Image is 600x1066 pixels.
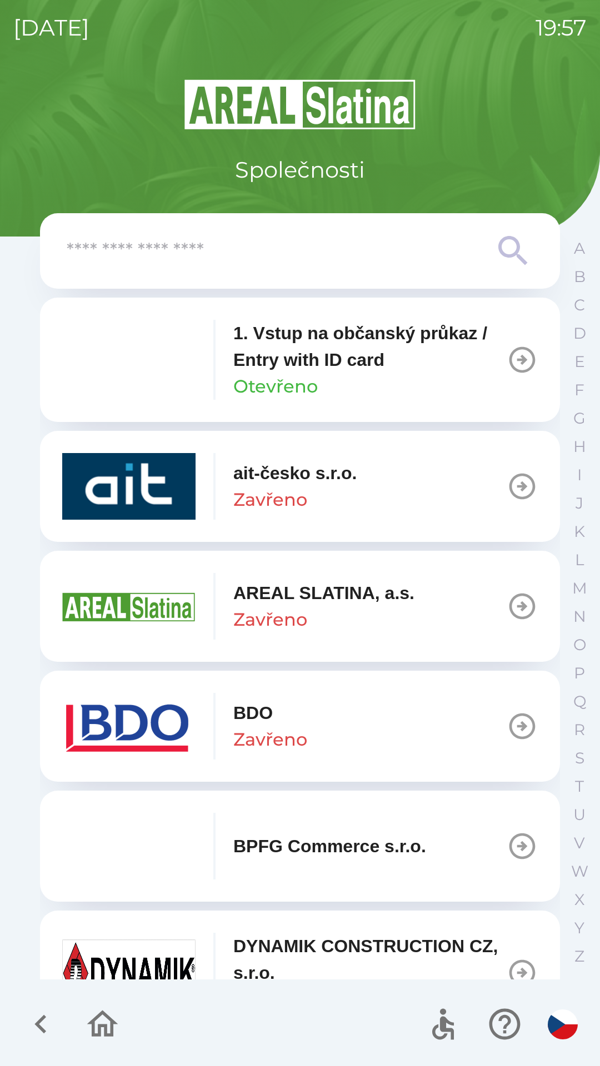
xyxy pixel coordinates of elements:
[566,942,593,971] button: Z
[573,635,586,655] p: O
[566,376,593,404] button: F
[62,939,196,1006] img: 9aa1c191-0426-4a03-845b-4981a011e109.jpeg
[233,486,307,513] p: Zavřeno
[566,659,593,687] button: P
[566,829,593,857] button: V
[566,914,593,942] button: Y
[572,579,587,598] p: M
[574,352,585,371] p: E
[62,573,196,640] img: aad3f322-fb90-43a2-be23-5ead3ef36ce5.png
[574,295,585,315] p: C
[566,801,593,829] button: U
[574,239,585,258] p: A
[233,726,307,753] p: Zavřeno
[536,11,587,44] p: 19:57
[233,700,273,726] p: BDO
[13,11,89,44] p: [DATE]
[573,409,586,428] p: G
[573,692,586,711] p: Q
[548,1009,578,1039] img: cs flag
[573,324,586,343] p: D
[574,522,585,541] p: K
[566,291,593,319] button: C
[566,886,593,914] button: X
[566,433,593,461] button: H
[574,267,586,286] p: B
[566,234,593,263] button: A
[575,777,584,796] p: T
[566,687,593,716] button: Q
[233,320,507,373] p: 1. Vstup na občanský průkaz / Entry with ID card
[566,744,593,772] button: S
[62,693,196,760] img: ae7449ef-04f1-48ed-85b5-e61960c78b50.png
[574,720,585,740] p: R
[575,550,584,570] p: L
[571,862,588,881] p: W
[576,494,583,513] p: J
[40,911,560,1035] button: DYNAMIK CONSTRUCTION CZ, s.r.o.Otevřeno
[573,607,586,626] p: N
[233,606,307,633] p: Zavřeno
[235,153,365,187] p: Společnosti
[62,326,196,393] img: 93ea42ec-2d1b-4d6e-8f8a-bdbb4610bcc3.png
[574,947,584,966] p: Z
[566,461,593,489] button: I
[40,791,560,902] button: BPFG Commerce s.r.o.
[233,833,426,859] p: BPFG Commerce s.r.o.
[573,805,586,824] p: U
[566,716,593,744] button: R
[574,833,585,853] p: V
[566,517,593,546] button: K
[62,813,196,879] img: f3b1b367-54a7-43c8-9d7e-84e812667233.png
[233,580,414,606] p: AREAL SLATINA, a.s.
[233,933,507,986] p: DYNAMIK CONSTRUCTION CZ, s.r.o.
[566,631,593,659] button: O
[574,918,584,938] p: Y
[566,348,593,376] button: E
[566,404,593,433] button: G
[575,748,584,768] p: S
[62,453,196,520] img: 40b5cfbb-27b1-4737-80dc-99d800fbabba.png
[566,319,593,348] button: D
[40,551,560,662] button: AREAL SLATINA, a.s.Zavřeno
[233,373,318,400] p: Otevřeno
[573,437,586,456] p: H
[566,574,593,602] button: M
[566,489,593,517] button: J
[577,465,582,485] p: I
[566,857,593,886] button: W
[40,298,560,422] button: 1. Vstup na občanský průkaz / Entry with ID cardOtevřeno
[566,772,593,801] button: T
[574,890,584,909] p: X
[566,263,593,291] button: B
[566,546,593,574] button: L
[574,663,585,683] p: P
[574,380,584,400] p: F
[40,78,560,131] img: Logo
[40,431,560,542] button: ait-česko s.r.o.Zavřeno
[233,460,357,486] p: ait-česko s.r.o.
[40,671,560,782] button: BDOZavřeno
[566,602,593,631] button: N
